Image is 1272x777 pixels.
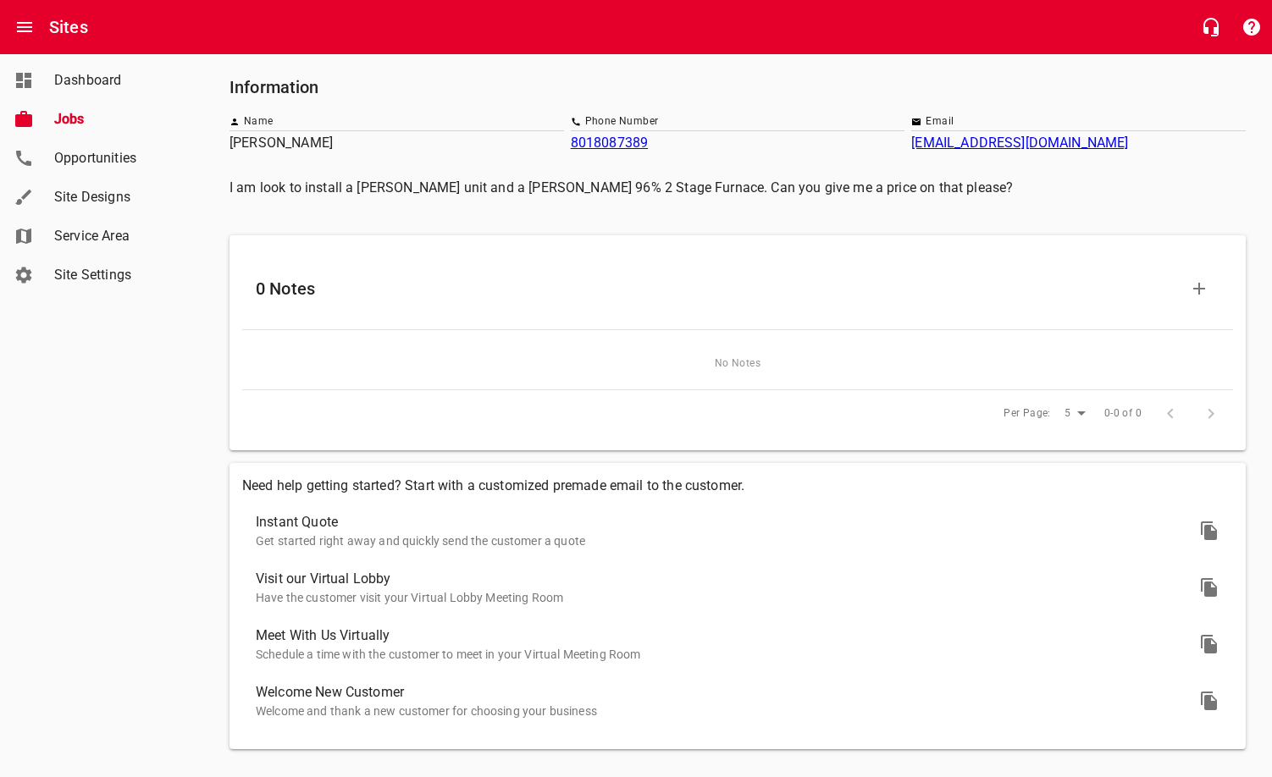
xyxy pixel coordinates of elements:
[259,355,1216,372] span: No Notes
[256,532,1192,550] p: Get started right away and quickly send the customer a quote
[571,135,649,151] a: 8018087389
[1104,405,1142,422] span: 0-0 of 0
[242,616,1233,673] a: Meet With Us VirtuallySchedule a time with the customer to meet in your Virtual Meeting Room
[1189,510,1230,551] button: Copy email message to clipboard
[242,476,1233,496] p: Need help getting started? Start with a customized premade email to the customer.
[256,512,1192,532] span: Instant Quote
[585,113,659,130] span: Phone Number
[54,109,183,129] span: Jobs
[54,265,183,285] span: Site Settings
[1179,268,1219,309] button: Add Note
[256,569,1192,589] span: Visit our Virtual Lobby
[1004,405,1051,422] span: Per Page:
[256,589,1192,607] p: Have the customer visit your Virtual Lobby Meeting Room
[244,113,274,130] span: Name
[242,503,1233,559] a: Instant QuoteGet started right away and quickly send the customer a quote
[1231,7,1272,47] button: Support Portal
[242,559,1233,616] a: Visit our Virtual LobbyHave the customer visit your Virtual Lobby Meeting Room
[54,226,183,246] span: Service Area
[256,682,1192,703] span: Welcome New Customer
[230,133,564,153] p: [PERSON_NAME]
[911,135,1128,151] a: [EMAIL_ADDRESS][DOMAIN_NAME]
[1191,7,1231,47] button: Live Chat
[49,14,88,41] h6: Sites
[230,178,1246,198] p: I am look to install a [PERSON_NAME] unit and a [PERSON_NAME] 96% 2 Stage Furnace. Can you give m...
[4,7,45,47] button: Open drawer
[242,673,1233,730] a: Welcome New CustomerWelcome and thank a new customer for choosing your business
[54,70,183,91] span: Dashboard
[256,703,1192,720] p: Welcome and thank a new customer for choosing your business
[256,646,1192,664] p: Schedule a time with the customer to meet in your Virtual Meeting Room
[54,148,183,168] span: Opportunities
[926,113,954,130] span: Email
[1189,681,1230,721] button: Copy email message to clipboard
[256,625,1192,646] span: Meet With Us Virtually
[1189,567,1230,608] button: Copy email message to clipboard
[256,275,1179,302] h6: 0 Notes
[230,74,1246,101] h6: Information
[1189,624,1230,664] button: Copy email message to clipboard
[54,187,183,207] span: Site Designs
[1058,402,1092,425] div: 5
